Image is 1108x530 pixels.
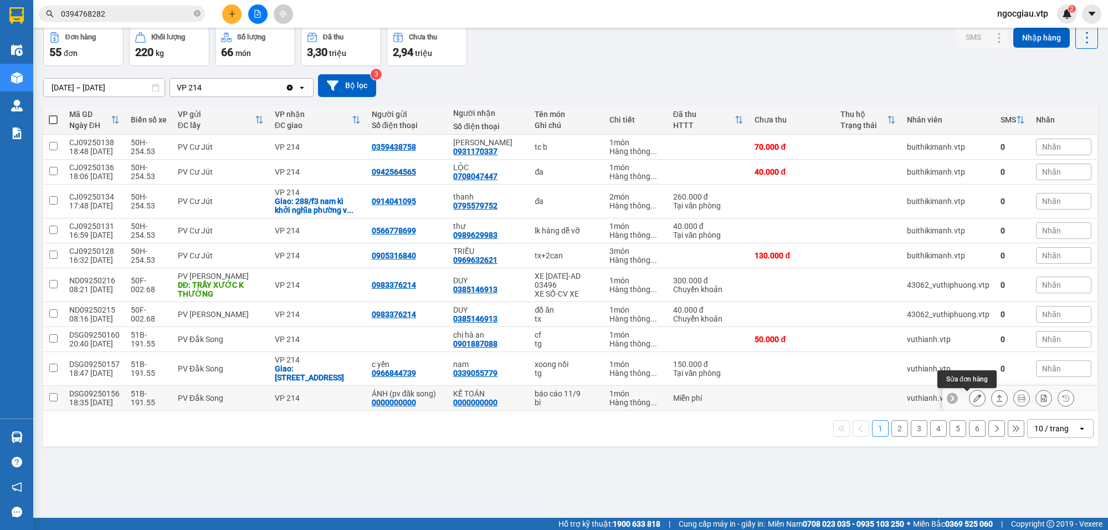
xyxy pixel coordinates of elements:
[9,7,24,24] img: logo-vxr
[535,142,598,151] div: tc b
[1078,424,1086,433] svg: open
[650,231,657,239] span: ...
[275,364,361,382] div: Giao: 136/17 đường số 1, p4 quận gò vấp
[131,247,167,264] div: 50H-254.53
[535,330,598,339] div: cf
[178,272,264,281] div: PV [PERSON_NAME]
[11,72,23,84] img: warehouse-icon
[69,192,120,201] div: CJ09250134
[347,206,353,215] span: ...
[69,305,120,314] div: ND09250215
[668,105,750,135] th: Toggle SortBy
[64,105,125,135] th: Toggle SortBy
[891,420,908,437] button: 2
[1001,335,1025,344] div: 0
[907,226,989,235] div: buithikimanh.vtp
[371,69,382,80] sup: 3
[1013,28,1070,48] button: Nhập hàng
[69,276,120,285] div: ND09250216
[318,74,376,97] button: Bộ lọc
[69,339,120,348] div: 20:40 [DATE]
[69,330,120,339] div: DSG09250160
[673,231,744,239] div: Tại văn phòng
[215,26,295,66] button: Số lượng66món
[11,44,23,56] img: warehouse-icon
[558,518,660,530] span: Hỗ trợ kỹ thuật:
[372,281,416,289] div: 0983376214
[69,360,120,369] div: DSG09250157
[907,522,910,526] span: ⚪️
[1001,364,1025,373] div: 0
[535,167,598,176] div: đa
[297,83,306,92] svg: open
[907,115,989,124] div: Nhân viên
[131,305,167,323] div: 50F-002.68
[453,138,524,147] div: lưu thanh
[453,256,497,264] div: 0969632621
[673,314,744,323] div: Chuyển khoản
[1001,167,1025,176] div: 0
[275,226,361,235] div: VP 214
[69,398,120,407] div: 18:35 [DATE]
[453,339,497,348] div: 0901887088
[275,110,352,119] div: VP nhận
[535,305,598,314] div: đồ ăn
[930,420,947,437] button: 4
[415,49,432,58] span: triệu
[650,256,657,264] span: ...
[453,109,524,118] div: Người nhận
[372,310,416,319] div: 0983376214
[755,142,829,151] div: 70.000 đ
[673,192,744,201] div: 260.000 đ
[372,360,443,369] div: c yến
[453,247,524,256] div: TRIỀU
[907,394,989,402] div: vuthianh.vtp
[307,45,327,59] span: 3,30
[1001,226,1025,235] div: 0
[911,420,927,437] button: 3
[768,518,904,530] span: Miền Nam
[907,335,989,344] div: vuthianh.vtp
[178,281,264,298] div: DĐ: TRẦY XƯỚC K THƯỜNG
[673,305,744,314] div: 40.000 đ
[43,26,124,66] button: Đơn hàng55đơn
[11,100,23,111] img: warehouse-icon
[12,507,22,517] span: message
[69,172,120,181] div: 18:06 [DATE]
[69,314,120,323] div: 08:16 [DATE]
[969,420,986,437] button: 6
[535,197,598,206] div: đa
[129,26,209,66] button: Khối lượng220kg
[1042,197,1061,206] span: Nhãn
[1001,197,1025,206] div: 0
[650,339,657,348] span: ...
[69,147,120,156] div: 18:48 [DATE]
[131,192,167,210] div: 50H-254.53
[907,364,989,373] div: vuthianh.vtp
[131,330,167,348] div: 51B-191.55
[453,330,524,339] div: chị hà an
[194,10,201,17] span: close-circle
[1001,251,1025,260] div: 0
[995,105,1030,135] th: Toggle SortBy
[872,420,889,437] button: 1
[235,49,251,58] span: món
[275,167,361,176] div: VP 214
[673,201,744,210] div: Tại văn phòng
[609,314,662,323] div: Hàng thông thường
[69,285,120,294] div: 08:21 [DATE]
[535,339,598,348] div: tg
[285,83,294,92] svg: Clear value
[275,281,361,289] div: VP 214
[453,398,497,407] div: 0000000000
[178,121,255,130] div: ĐC lấy
[1068,5,1076,13] sup: 2
[178,335,264,344] div: PV Đắk Song
[840,110,887,119] div: Thu hộ
[275,355,361,364] div: VP 214
[535,398,598,407] div: bì
[178,394,264,402] div: PV Đắk Song
[178,226,264,235] div: PV Cư Jút
[650,172,657,181] span: ...
[453,222,524,231] div: thư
